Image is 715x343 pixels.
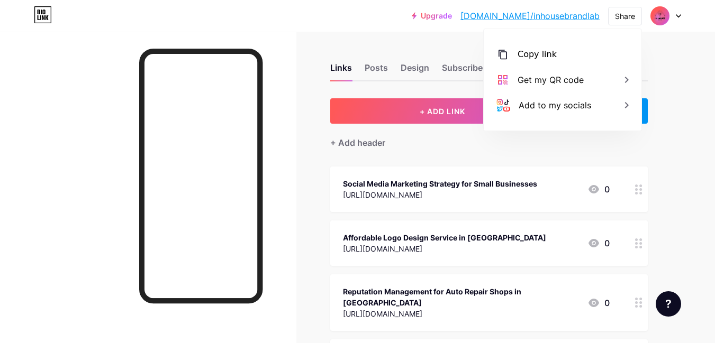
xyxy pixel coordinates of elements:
div: Copy link [518,48,557,61]
div: Design [401,61,429,80]
div: + Add header [330,136,385,149]
div: Reputation Management for Auto Repair Shops in [GEOGRAPHIC_DATA] [343,286,579,308]
a: [DOMAIN_NAME]/inhousebrandlab [460,10,600,22]
div: Get my QR code [518,73,584,86]
div: Add to my socials [519,99,591,112]
button: + ADD LINK [330,98,555,124]
div: Share [615,11,635,22]
div: [URL][DOMAIN_NAME] [343,189,537,200]
div: Posts [365,61,388,80]
div: [URL][DOMAIN_NAME] [343,243,546,254]
div: 0 [587,183,610,196]
a: Upgrade [412,12,452,20]
div: Links [330,61,352,80]
div: Affordable Logo Design Service in [GEOGRAPHIC_DATA] [343,232,546,243]
div: [URL][DOMAIN_NAME] [343,308,579,319]
span: + ADD LINK [420,107,465,116]
div: Social Media Marketing Strategy for Small Businesses [343,178,537,189]
img: inhousebrandlab [650,6,670,26]
div: 0 [587,296,610,309]
div: 0 [587,237,610,249]
div: Subscribers [442,61,491,80]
